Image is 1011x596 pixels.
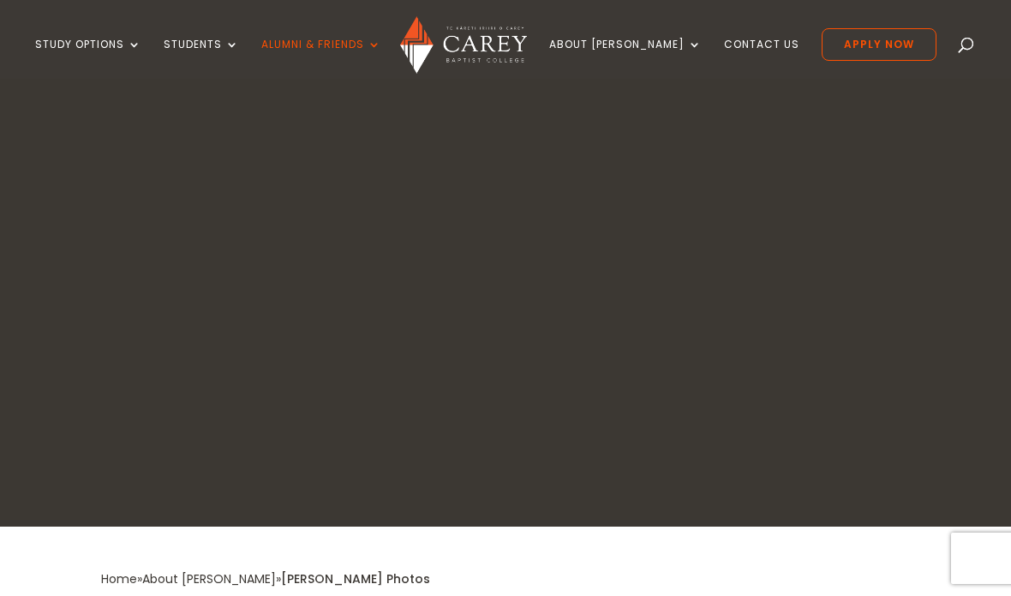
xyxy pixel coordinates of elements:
span: [PERSON_NAME] Photos [281,570,430,587]
a: Students [164,39,239,79]
a: Home [101,570,137,587]
span: » » [101,570,430,587]
a: Study Options [35,39,141,79]
a: About [PERSON_NAME] [549,39,702,79]
a: Alumni & Friends [261,39,381,79]
a: Contact Us [724,39,799,79]
a: About [PERSON_NAME] [142,570,276,587]
img: Carey Baptist College [400,16,526,74]
a: Apply Now [822,28,936,61]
